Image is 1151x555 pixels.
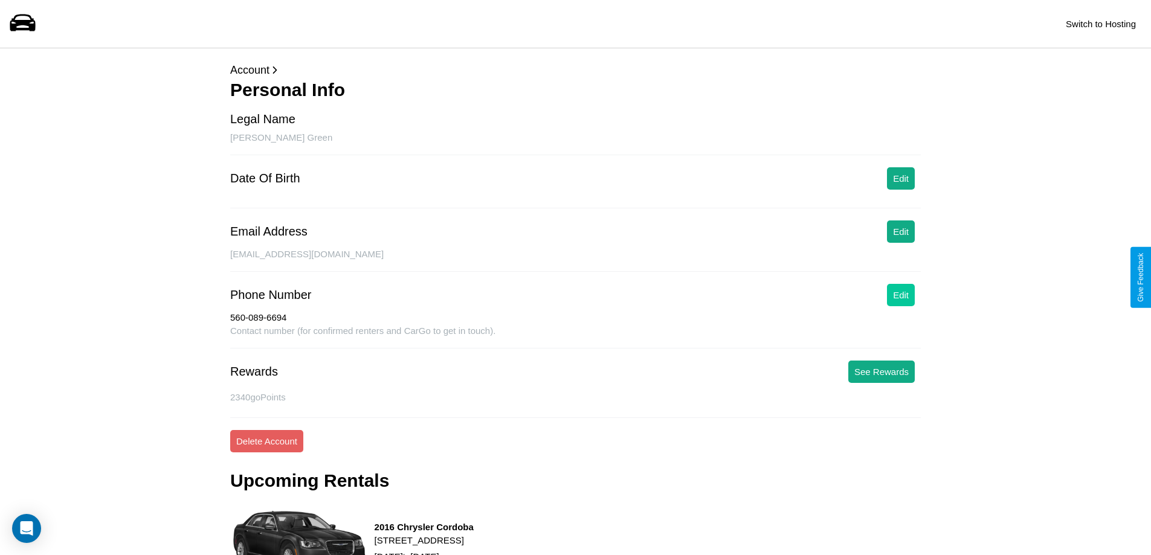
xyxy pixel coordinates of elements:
p: Account [230,60,921,80]
div: [PERSON_NAME] Green [230,132,921,155]
button: See Rewards [848,361,915,383]
button: Switch to Hosting [1060,13,1142,35]
div: Open Intercom Messenger [12,514,41,543]
button: Edit [887,220,915,243]
p: 2340 goPoints [230,389,921,405]
div: Rewards [230,365,278,379]
div: Give Feedback [1136,253,1145,302]
p: [STREET_ADDRESS] [375,532,474,548]
button: Edit [887,167,915,190]
h3: 2016 Chrysler Cordoba [375,522,474,532]
div: Date Of Birth [230,172,300,185]
button: Delete Account [230,430,303,452]
div: 560-089-6694 [230,312,921,326]
div: [EMAIL_ADDRESS][DOMAIN_NAME] [230,249,921,272]
h3: Upcoming Rentals [230,470,389,491]
div: Email Address [230,225,308,239]
div: Phone Number [230,288,312,302]
h3: Personal Info [230,80,921,100]
div: Legal Name [230,112,295,126]
div: Contact number (for confirmed renters and CarGo to get in touch). [230,326,921,348]
button: Edit [887,284,915,306]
